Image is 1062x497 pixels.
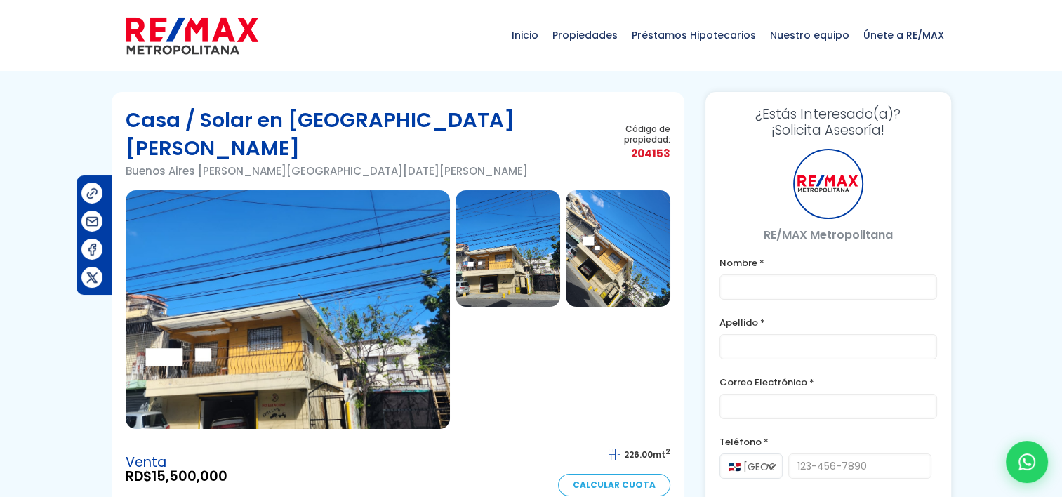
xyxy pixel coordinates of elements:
[665,446,670,457] sup: 2
[558,474,670,496] a: Calcular Cuota
[85,270,100,285] img: Compartir
[719,254,937,272] label: Nombre *
[719,314,937,331] label: Apellido *
[719,106,937,122] span: ¿Estás Interesado(a)?
[505,14,545,56] span: Inicio
[85,214,100,229] img: Compartir
[719,106,937,138] h3: ¡Solicita Asesoría!
[545,14,625,56] span: Propiedades
[126,190,450,429] img: Casa / Solar en Buenos Aires De Herrera
[85,242,100,257] img: Compartir
[793,149,863,219] div: RE/MAX Metropolitana
[152,467,227,486] span: 15,500,000
[566,190,670,307] img: Casa / Solar en Buenos Aires De Herrera
[788,453,931,479] input: 123-456-7890
[719,226,937,244] p: RE/MAX Metropolitana
[624,449,653,460] span: 226.00
[856,14,951,56] span: Únete a RE/MAX
[126,470,227,484] span: RD$
[719,433,937,451] label: Teléfono *
[456,190,560,307] img: Casa / Solar en Buenos Aires De Herrera
[763,14,856,56] span: Nuestro equipo
[126,15,258,57] img: remax-metropolitana-logo
[593,124,670,145] span: Código de propiedad:
[126,106,593,162] h1: Casa / Solar en [GEOGRAPHIC_DATA] [PERSON_NAME]
[126,162,593,180] p: Buenos Aires [PERSON_NAME][GEOGRAPHIC_DATA][DATE][PERSON_NAME]
[85,186,100,201] img: Compartir
[609,449,670,460] span: mt
[126,456,227,470] span: Venta
[625,14,763,56] span: Préstamos Hipotecarios
[593,145,670,162] span: 204153
[719,373,937,391] label: Correo Electrónico *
